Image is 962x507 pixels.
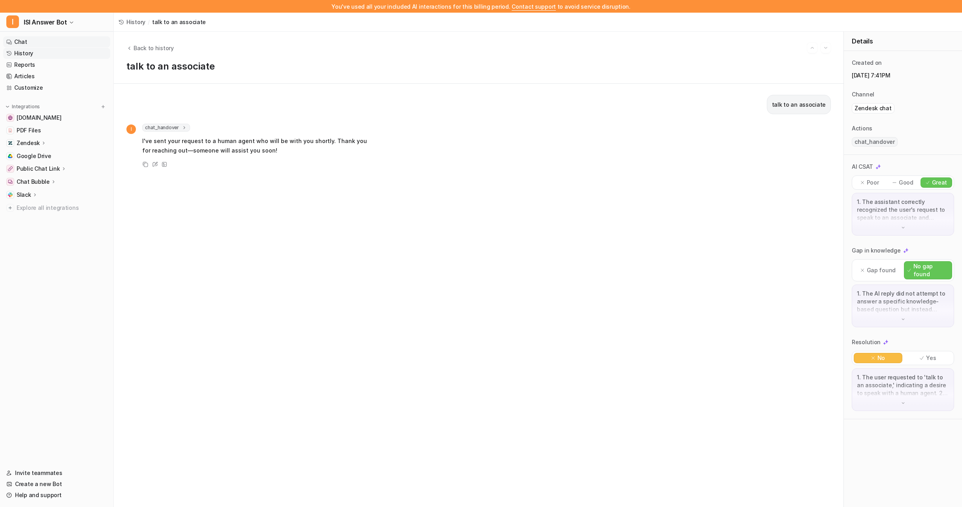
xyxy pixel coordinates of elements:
p: Zendesk chat [855,104,892,112]
p: 1. The assistant correctly recognized the user's request to speak to an associate and responded a... [857,198,949,222]
p: Integrations [12,104,40,110]
p: Good [899,179,913,187]
a: History [119,18,145,26]
a: Chat [3,36,110,47]
span: [DOMAIN_NAME] [17,114,61,122]
button: Go to next session [821,43,831,53]
span: Explore all integrations [17,202,107,214]
img: Next session [823,44,828,51]
p: No [877,354,885,362]
p: Resolution [852,338,881,346]
p: Great [932,179,947,187]
span: Google Drive [17,152,51,160]
p: No gap found [913,262,949,278]
span: ISI Answer Bot [24,17,67,28]
p: Gap in knowledge [852,247,901,254]
span: Back to history [134,44,174,52]
button: Go to previous session [807,43,817,53]
img: www.internationalstudentinsurance.com [8,115,13,120]
a: Articles [3,71,110,82]
span: chat_handover [852,137,898,147]
img: expand menu [5,104,10,109]
p: Zendesk [17,139,40,147]
p: Created on [852,59,882,67]
img: PDF Files [8,128,13,133]
a: Explore all integrations [3,202,110,213]
p: Channel [852,90,874,98]
span: talk to an associate [152,18,206,26]
img: Previous session [810,44,815,51]
p: Slack [17,191,31,199]
p: 1. The user requested to 'talk to an associate,' indicating a desire to speak with a human agent.... [857,373,949,397]
p: AI CSAT [852,163,873,171]
img: down-arrow [900,317,906,322]
button: Integrations [3,103,42,111]
p: Chat Bubble [17,178,50,186]
a: Create a new Bot [3,479,110,490]
span: chat_handover [142,124,190,132]
a: Google DriveGoogle Drive [3,151,110,162]
p: Gap found [867,266,896,274]
p: Public Chat Link [17,165,60,173]
button: Back to history [126,44,174,52]
a: www.internationalstudentinsurance.com[DOMAIN_NAME] [3,112,110,123]
img: Public Chat Link [8,166,13,171]
p: talk to an associate [772,100,826,109]
a: Invite teammates [3,467,110,479]
span: I [6,15,19,28]
span: I [126,124,136,134]
span: History [126,18,145,26]
span: / [148,18,150,26]
p: Yes [926,354,936,362]
img: Chat Bubble [8,179,13,184]
p: [DATE] 7:41PM [852,72,954,79]
p: Actions [852,124,872,132]
img: Zendesk [8,141,13,145]
img: down-arrow [900,225,906,230]
a: Reports [3,59,110,70]
img: down-arrow [900,400,906,406]
a: PDF FilesPDF Files [3,125,110,136]
img: menu_add.svg [100,104,106,109]
span: Contact support [512,3,556,10]
div: Details [844,32,962,51]
p: Poor [867,179,879,187]
img: explore all integrations [6,204,14,212]
p: 1. The AI reply did not attempt to answer a specific knowledge-based question but instead routed ... [857,290,949,313]
span: PDF Files [17,126,41,134]
h1: talk to an associate [126,61,831,72]
img: Slack [8,192,13,197]
p: I've sent your request to a human agent who will be with you shortly. Thank you for reaching out—... [142,136,373,155]
a: History [3,48,110,59]
img: Google Drive [8,154,13,158]
a: Customize [3,82,110,93]
a: Help and support [3,490,110,501]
